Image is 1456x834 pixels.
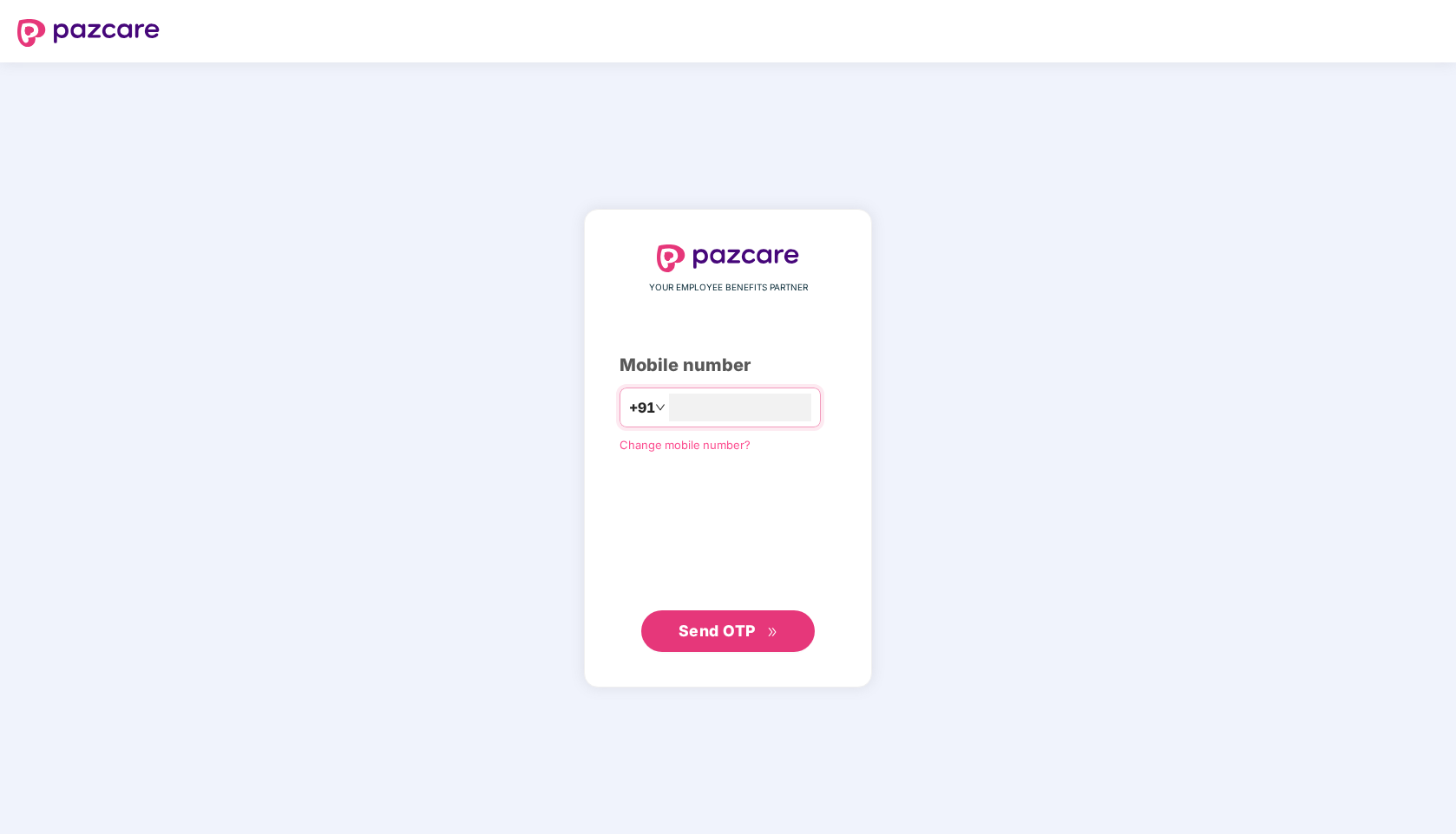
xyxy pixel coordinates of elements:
span: double-right [767,627,778,638]
a: Change mobile number? [620,438,751,452]
span: YOUR EMPLOYEE BENEFITS PARTNER [649,281,808,295]
span: Send OTP [679,622,756,640]
span: down [655,402,666,413]
span: +91 [629,397,655,419]
button: Send OTPdouble-right [641,610,815,652]
img: logo [657,244,799,272]
img: logo [17,19,160,47]
div: Mobile number [620,352,836,379]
